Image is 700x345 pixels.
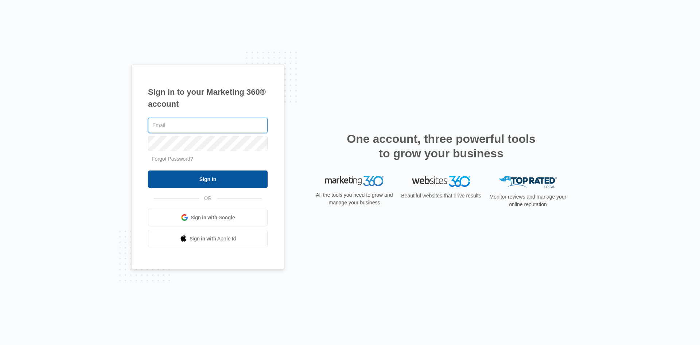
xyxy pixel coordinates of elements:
span: Sign in with Apple Id [190,235,236,243]
h2: One account, three powerful tools to grow your business [345,132,538,161]
h1: Sign in to your Marketing 360® account [148,86,268,110]
span: Sign in with Google [191,214,235,221]
img: Marketing 360 [325,176,384,186]
input: Email [148,118,268,133]
input: Sign In [148,170,268,188]
img: Websites 360 [412,176,470,187]
p: Beautiful websites that drive results [400,192,482,200]
p: Monitor reviews and manage your online reputation [487,193,569,208]
p: All the tools you need to grow and manage your business [314,191,395,207]
img: Top Rated Local [499,176,557,188]
span: OR [199,195,217,202]
a: Sign in with Google [148,209,268,226]
a: Forgot Password? [152,156,193,162]
a: Sign in with Apple Id [148,230,268,247]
